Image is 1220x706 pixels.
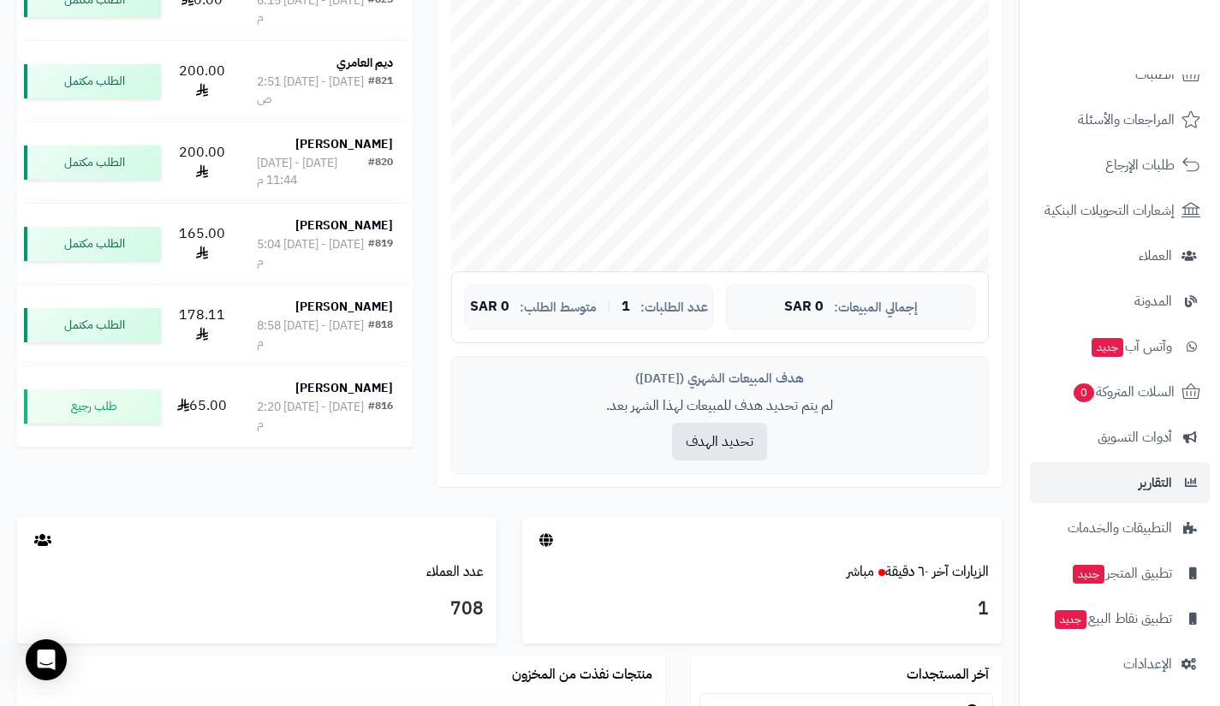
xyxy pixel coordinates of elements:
[1104,48,1204,84] img: logo-2.png
[24,227,161,261] div: الطلب مكتمل
[295,379,393,397] strong: [PERSON_NAME]
[1030,371,1210,412] a: السلات المتروكة0
[168,122,237,203] td: 200.00
[257,74,368,108] div: [DATE] - [DATE] 2:51 ص
[1053,607,1172,631] span: تطبيق نقاط البيع
[1098,425,1172,449] span: أدوات التسويق
[1030,281,1210,322] a: المدونة
[426,561,484,582] a: عدد العملاء
[1044,199,1175,222] span: إشعارات التحويلات البنكية
[1030,507,1210,549] a: التطبيقات والخدمات
[1092,338,1123,357] span: جديد
[1030,553,1210,594] a: تطبيق المتجرجديد
[1139,471,1172,495] span: التقارير
[257,399,368,433] div: [DATE] - [DATE] 2:20 م
[168,285,237,365] td: 178.11
[672,423,767,460] button: تحديد الهدف
[1030,644,1210,685] a: الإعدادات
[1090,335,1172,359] span: وآتس آب
[368,236,393,270] div: #819
[24,308,161,342] div: الطلب مكتمل
[168,41,237,122] td: 200.00
[168,366,237,447] td: 65.00
[1072,380,1175,404] span: السلات المتروكة
[26,639,67,680] div: Open Intercom Messenger
[295,298,393,316] strong: [PERSON_NAME]
[512,667,652,683] h3: منتجات نفذت من المخزون
[784,300,824,315] span: 0 SAR
[607,300,611,313] span: |
[1123,652,1172,676] span: الإعدادات
[1030,145,1210,186] a: طلبات الإرجاع
[465,370,975,388] div: هدف المبيعات الشهري ([DATE])
[535,595,989,624] h3: 1
[1071,561,1172,585] span: تطبيق المتجر
[1135,62,1175,86] span: الطلبات
[1068,516,1172,540] span: التطبيقات والخدمات
[465,396,975,416] p: لم يتم تحديد هدف للمبيعات لهذا الشهر بعد.
[295,135,393,153] strong: [PERSON_NAME]
[368,74,393,108] div: #821
[257,317,368,352] div: [DATE] - [DATE] 8:58 م
[1055,610,1086,629] span: جديد
[24,145,161,180] div: الطلب مكتمل
[1030,326,1210,367] a: وآتس آبجديد
[834,300,918,315] span: إجمالي المبيعات:
[1030,99,1210,140] a: المراجعات والأسئلة
[336,54,393,72] strong: ديم العامري
[1030,190,1210,231] a: إشعارات التحويلات البنكية
[520,300,597,315] span: متوسط الطلب:
[622,300,630,315] span: 1
[1074,383,1094,402] span: 0
[847,561,874,582] small: مباشر
[368,155,393,189] div: #820
[470,300,509,315] span: 0 SAR
[1030,417,1210,458] a: أدوات التسويق
[168,204,237,284] td: 165.00
[295,217,393,234] strong: [PERSON_NAME]
[30,595,484,624] h3: 708
[1030,598,1210,639] a: تطبيق نقاط البيعجديد
[1030,54,1210,95] a: الطلبات
[368,399,393,433] div: #816
[1139,244,1172,268] span: العملاء
[24,64,161,98] div: الطلب مكتمل
[257,236,368,270] div: [DATE] - [DATE] 5:04 م
[1030,235,1210,276] a: العملاء
[847,561,989,582] a: الزيارات آخر ٦٠ دقيقةمباشر
[257,155,368,189] div: [DATE] - [DATE] 11:44 م
[24,389,161,424] div: طلب رجيع
[640,300,708,315] span: عدد الطلبات:
[907,667,989,683] h3: آخر المستجدات
[368,317,393,352] div: #818
[1030,462,1210,503] a: التقارير
[1105,153,1175,177] span: طلبات الإرجاع
[1078,108,1175,132] span: المراجعات والأسئلة
[1073,565,1104,584] span: جديد
[1134,289,1172,313] span: المدونة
